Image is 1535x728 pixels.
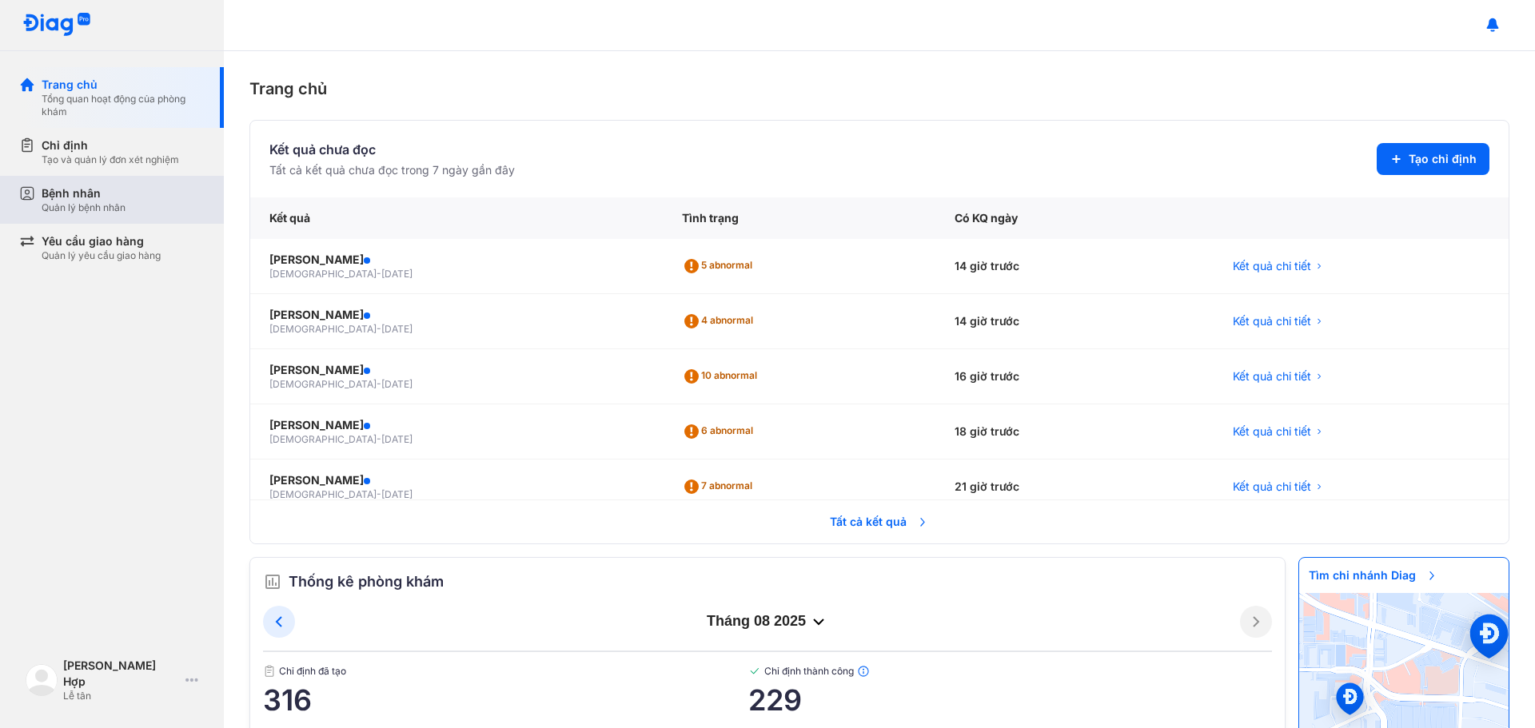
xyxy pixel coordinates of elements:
[289,571,444,593] span: Thống kê phòng khám
[269,307,644,323] div: [PERSON_NAME]
[377,378,381,390] span: -
[381,378,413,390] span: [DATE]
[42,153,179,166] div: Tạo và quản lý đơn xét nghiệm
[381,488,413,500] span: [DATE]
[377,268,381,280] span: -
[269,378,377,390] span: [DEMOGRAPHIC_DATA]
[269,323,377,335] span: [DEMOGRAPHIC_DATA]
[26,664,58,696] img: logo
[935,197,1214,239] div: Có KQ ngày
[269,140,515,159] div: Kết quả chưa đọc
[269,472,644,488] div: [PERSON_NAME]
[42,185,126,201] div: Bệnh nhân
[63,690,179,702] div: Lễ tân
[269,362,644,378] div: [PERSON_NAME]
[1233,424,1311,440] span: Kết quả chi tiết
[1233,368,1311,384] span: Kết quả chi tiết
[748,665,761,678] img: checked-green.01cc79e0.svg
[682,474,759,499] div: 7 abnormal
[381,323,413,335] span: [DATE]
[42,249,161,262] div: Quản lý yêu cầu giao hàng
[269,268,377,280] span: [DEMOGRAPHIC_DATA]
[42,93,205,118] div: Tổng quan hoạt động của phòng khám
[42,233,161,249] div: Yêu cầu giao hàng
[748,665,1272,678] span: Chỉ định thành công
[663,197,935,239] div: Tình trạng
[935,294,1214,349] div: 14 giờ trước
[42,201,126,214] div: Quản lý bệnh nhân
[263,572,282,591] img: order.5a6da16c.svg
[935,349,1214,404] div: 16 giờ trước
[42,137,179,153] div: Chỉ định
[1233,258,1311,274] span: Kết quả chi tiết
[1377,143,1489,175] button: Tạo chỉ định
[377,488,381,500] span: -
[935,239,1214,294] div: 14 giờ trước
[263,665,748,678] span: Chỉ định đã tạo
[250,197,663,239] div: Kết quả
[269,433,377,445] span: [DEMOGRAPHIC_DATA]
[377,323,381,335] span: -
[935,459,1214,515] div: 21 giờ trước
[820,504,939,539] span: Tất cả kết quả
[935,404,1214,459] div: 18 giờ trước
[1409,151,1477,167] span: Tạo chỉ định
[22,13,91,38] img: logo
[682,419,760,444] div: 6 abnormal
[295,612,1240,631] div: tháng 08 2025
[269,162,515,178] div: Tất cả kết quả chưa đọc trong 7 ngày gần đây
[381,268,413,280] span: [DATE]
[1299,558,1448,593] span: Tìm chi nhánh Diag
[381,433,413,445] span: [DATE]
[269,417,644,433] div: [PERSON_NAME]
[1233,313,1311,329] span: Kết quả chi tiết
[682,364,764,389] div: 10 abnormal
[249,77,1509,101] div: Trang chủ
[682,308,760,334] div: 4 abnormal
[269,488,377,500] span: [DEMOGRAPHIC_DATA]
[748,684,1272,716] span: 229
[1233,479,1311,495] span: Kết quả chi tiết
[269,252,644,268] div: [PERSON_NAME]
[377,433,381,445] span: -
[857,665,870,678] img: info.7e716105.svg
[682,253,759,279] div: 5 abnormal
[63,658,179,690] div: [PERSON_NAME] Hợp
[263,684,748,716] span: 316
[42,77,205,93] div: Trang chủ
[263,665,276,678] img: document.50c4cfd0.svg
